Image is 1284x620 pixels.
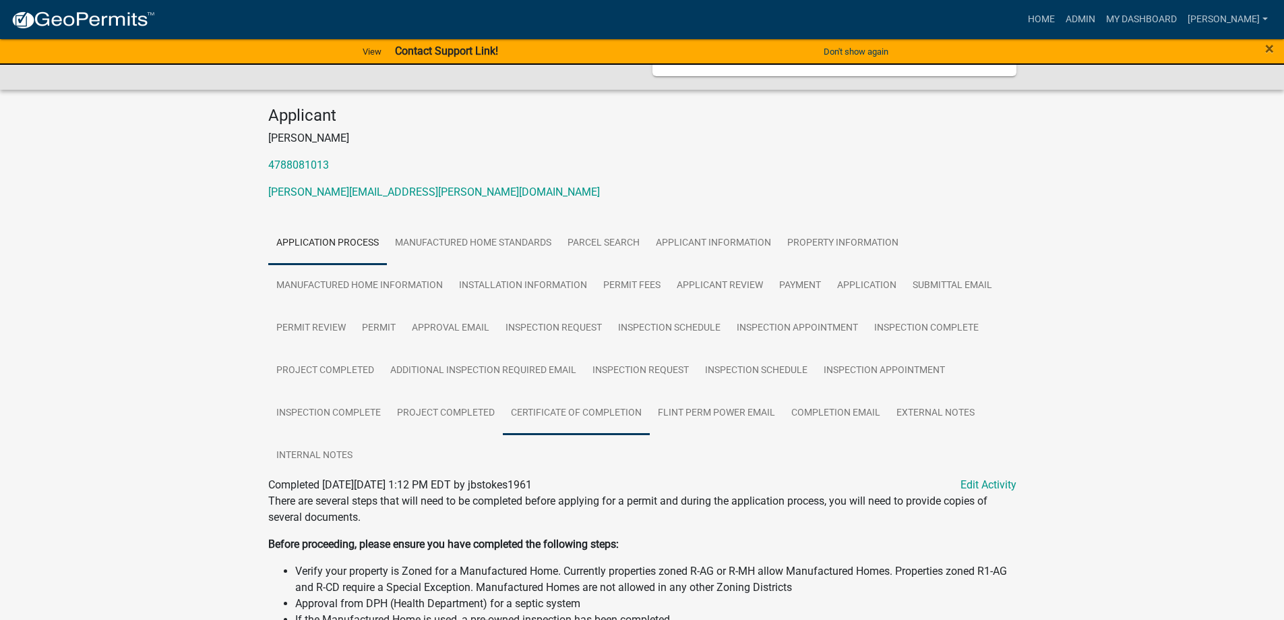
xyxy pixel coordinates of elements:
a: Internal Notes [268,434,361,478]
a: Inspection Appointment [729,307,866,350]
a: [PERSON_NAME] [1182,7,1273,32]
a: Manufactured Home Standards [387,222,559,265]
a: My Dashboard [1101,7,1182,32]
a: Parcel search [559,222,648,265]
a: Property Information [779,222,907,265]
a: Applicant Review [669,264,771,308]
a: Inspection Schedule [697,349,816,393]
button: Don't show again [818,40,894,63]
button: Close [1265,40,1274,57]
a: Applicant Information [648,222,779,265]
a: Application [829,264,905,308]
span: Completed [DATE][DATE] 1:12 PM EDT by jbstokes1961 [268,478,532,491]
a: Inspection Appointment [816,349,953,393]
a: Additional Inspection Required Email [382,349,584,393]
a: Project Completed [389,392,503,435]
a: Permit [354,307,404,350]
p: There are several steps that will need to be completed before applying for a permit and during th... [268,493,1016,526]
a: Admin [1060,7,1101,32]
a: Permit Fees [595,264,669,308]
a: Installation information [451,264,595,308]
a: View [357,40,387,63]
a: Flint Perm Power Email [650,392,783,435]
span: × [1265,39,1274,58]
a: 4788081013 [268,159,329,171]
a: Completion Email [783,392,888,435]
a: Project Completed [268,349,382,393]
p: [PERSON_NAME] [268,130,1016,146]
a: Inspection Request [584,349,697,393]
a: Inspection Complete [268,392,389,435]
strong: Before proceeding, please ensure you have completed the following steps: [268,538,619,551]
a: Manufactured Home Information [268,264,451,308]
a: Inspection Request [497,307,610,350]
a: Certificate of Completion [503,392,650,435]
a: Edit Activity [960,477,1016,493]
a: Inspection Complete [866,307,987,350]
a: Home [1022,7,1060,32]
a: Payment [771,264,829,308]
li: Verify your property is Zoned for a Manufactured Home. Currently properties zoned R-AG or R-MH al... [295,563,1016,596]
h4: Applicant [268,106,1016,125]
a: Application Process [268,222,387,265]
a: Submittal Email [905,264,1000,308]
a: [PERSON_NAME][EMAIL_ADDRESS][PERSON_NAME][DOMAIN_NAME] [268,186,600,198]
a: Inspection Schedule [610,307,729,350]
a: Permit Review [268,307,354,350]
li: Approval from DPH (Health Department) for a septic system [295,596,1016,612]
strong: Contact Support Link! [395,45,498,57]
a: Approval Email [404,307,497,350]
a: External Notes [888,392,983,435]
